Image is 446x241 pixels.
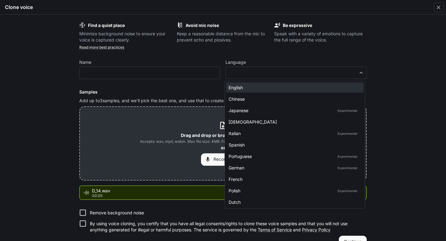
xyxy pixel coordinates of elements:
p: Experimental [336,188,359,194]
div: German [229,164,359,171]
div: Portuguese [229,153,359,160]
p: Experimental [336,131,359,136]
div: Dutch [229,199,359,205]
div: Italian [229,130,359,137]
div: Chinese [229,96,359,102]
p: Experimental [336,165,359,171]
p: Experimental [336,154,359,159]
div: Polish [229,187,359,194]
div: English [229,84,359,91]
div: Spanish [229,142,359,148]
div: Japanese [229,107,359,114]
div: French [229,176,359,182]
p: Experimental [336,108,359,113]
div: [DEMOGRAPHIC_DATA] [229,119,359,125]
